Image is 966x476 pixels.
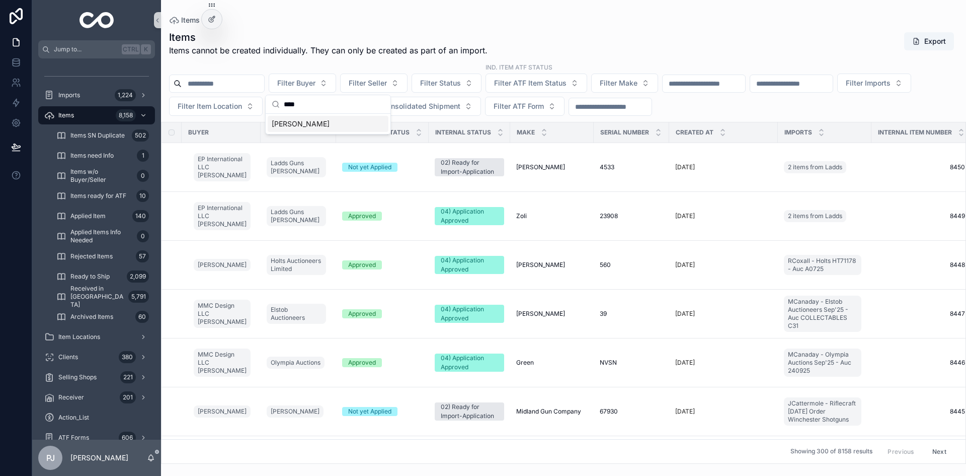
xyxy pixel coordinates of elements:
div: 380 [119,351,136,363]
span: RCoxall - Holts HT71178 - Auc A0725 [788,257,857,273]
a: 4533 [600,163,663,171]
a: Ladds Guns [PERSON_NAME] [267,157,326,177]
span: Filter ATF Form [494,101,544,111]
a: Receiver201 [38,388,155,406]
div: 04) Application Approved [441,256,498,274]
span: Green [516,359,534,367]
span: PJ [46,452,55,464]
span: Midland Gun Company [516,407,581,416]
a: 8445 [877,407,965,416]
div: 04) Application Approved [441,305,498,323]
a: Items [169,15,200,25]
a: Ladds Guns [PERSON_NAME] [267,155,330,179]
span: [PERSON_NAME] [271,407,319,416]
span: Buyer [188,128,209,137]
button: Select Button [591,74,658,93]
p: [DATE] [675,359,695,367]
a: 23908 [600,212,663,220]
span: Items [181,15,200,25]
span: Olympia Auctions [271,359,320,367]
div: Approved [348,358,376,367]
span: Holts Auctioneers Limited [271,257,322,273]
a: RCoxall - Holts HT71178 - Auc A0725 [784,253,865,277]
span: Ctrl [122,44,140,54]
div: 2,099 [127,270,149,283]
span: Item Locations [58,333,100,341]
a: EP International LLC [PERSON_NAME] [194,200,255,232]
div: 04) Application Approved [441,207,498,225]
button: Select Button [340,74,408,93]
div: 0 [137,170,149,182]
a: Applied Items Info Needed0 [50,227,155,245]
span: [PERSON_NAME] [198,261,247,269]
a: 2 items from Ladds [784,161,846,173]
span: Filter Status [420,78,461,88]
button: Select Button [486,74,587,93]
button: Select Button [412,74,481,93]
a: Rejected Items57 [50,247,155,265]
span: [PERSON_NAME] [516,163,565,171]
div: Approved [348,212,376,221]
span: Imports [58,91,80,99]
div: 5,791 [128,291,149,303]
a: MMC Design LLC [PERSON_NAME] [194,298,255,330]
a: Not yet Applied [342,163,423,172]
span: NVSN [600,359,617,367]
a: Elstob Auctioneers [267,302,330,326]
span: Applied Item [70,212,106,220]
span: 2 items from Ladds [788,212,842,220]
button: Jump to...CtrlK [38,40,155,58]
span: Items need Info [70,152,114,160]
span: Internal Status [435,128,491,137]
div: 1,224 [115,89,136,101]
button: Select Button [269,74,336,93]
span: 8448 [877,261,965,269]
span: Ladds Guns [PERSON_NAME] [271,208,322,224]
div: 02) Ready for Import-Application [441,158,498,176]
a: [DATE] [675,212,772,220]
div: 8,158 [116,109,136,121]
div: 57 [136,250,149,262]
span: [PERSON_NAME] [272,119,330,129]
a: 8447 [877,310,965,318]
span: 8450 [877,163,965,171]
a: Approved [342,309,423,318]
span: Filter Item Location [178,101,242,111]
div: 502 [132,129,149,142]
a: 04) Application Approved [435,207,504,225]
a: EP International LLC [PERSON_NAME] [194,202,251,230]
span: Serial Number [600,128,649,137]
span: ATF Forms [58,434,89,442]
span: MCanaday - Olympia Auctions Sep'25 - Auc 240925 [788,351,857,375]
label: ind. Item ATF Status [486,62,552,72]
span: 560 [600,261,611,269]
a: 67930 [600,407,663,416]
a: 02) Ready for Import-Application [435,402,504,421]
a: MMC Design LLC [PERSON_NAME] [194,300,251,328]
a: Not yet Applied [342,407,423,416]
a: Approved [342,212,423,221]
span: Received in [GEOGRAPHIC_DATA] [70,285,124,309]
a: Items ready for ATF10 [50,187,155,205]
a: MCanaday - Olympia Auctions Sep'25 - Auc 240925 [784,347,865,379]
button: Select Button [354,97,481,116]
span: Imports [784,128,812,137]
span: MCanaday - Elstob Auctioneers Sep'25 - Auc COLLECTABLES C31 [788,298,857,330]
button: Next [925,444,953,459]
span: Internal Item Number [878,128,952,137]
span: Selling Shops [58,373,97,381]
a: [PERSON_NAME] [516,310,588,318]
span: [PERSON_NAME] [198,407,247,416]
span: Rejected Items [70,252,113,260]
div: Not yet Applied [348,407,391,416]
span: Applied Items Info Needed [70,228,133,244]
a: Approved [342,260,423,269]
div: 02) Ready for Import-Application [441,402,498,421]
p: [DATE] [675,261,695,269]
h1: Items [169,30,488,44]
a: Imports1,224 [38,86,155,104]
p: [DATE] [675,212,695,220]
span: Items cannot be created individually. They can only be created as part of an import. [169,44,488,56]
a: Ladds Guns [PERSON_NAME] [267,206,326,226]
span: Clients [58,353,78,361]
